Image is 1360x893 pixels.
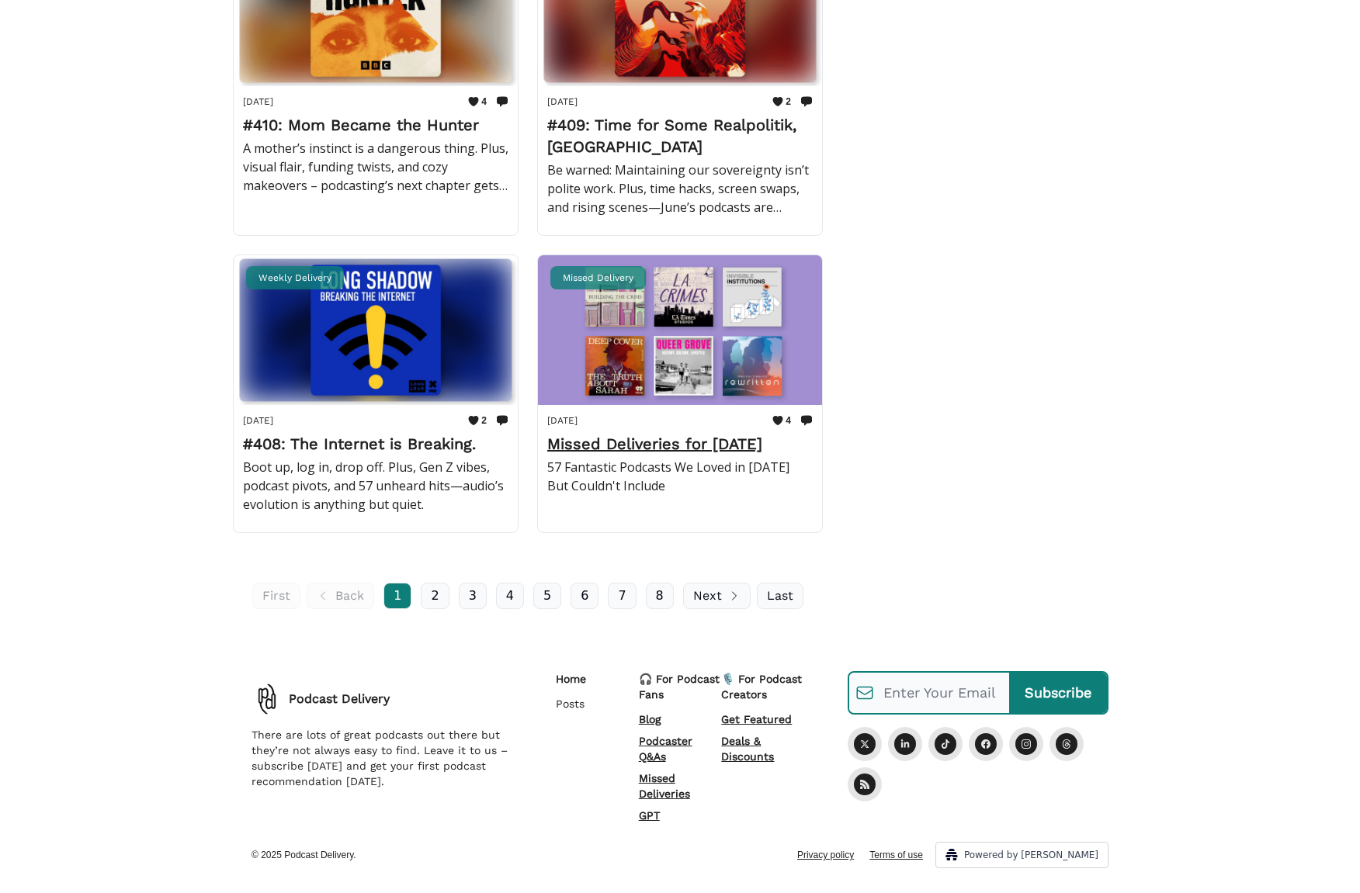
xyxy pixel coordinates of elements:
[547,95,813,216] a: [DATE]2#409: Time for Some Realpolitik, [GEOGRAPHIC_DATA]Be warned: Maintaining our sovereignty i...
[556,671,639,687] p: Home
[481,95,487,108] span: 4
[243,139,508,195] p: A mother’s instinct is a dangerous thing. Plus, visual flair, funding twists, and cozy makeovers ...
[928,727,963,761] a: Tiktok
[935,842,1108,868] a: Powered by [PERSON_NAME]
[869,849,923,861] a: Terms of use
[639,733,722,764] a: Podcaster Q&As
[721,711,804,727] a: Get Featured
[234,255,518,405] img: #408: The Internet is Breaking.
[563,272,633,286] span: Missed Delivery
[646,583,674,609] a: 8
[258,272,331,286] span: Weekly Delivery
[639,808,722,823] a: GPT
[547,414,813,495] a: [DATE]4Missed Deliveries for [DATE]57 Fantastic Podcasts We Loved in [DATE] But Couldn't Include
[556,696,639,711] a: Posts
[797,849,854,861] a: Privacy policy
[786,414,791,427] span: 4
[571,583,598,609] a: 6
[786,95,791,108] span: 2
[964,849,1098,861] span: Powered by [PERSON_NAME]
[243,433,508,455] h2: #408: The Internet is Breaking.
[1009,673,1107,713] input: Subscribe
[421,583,449,609] a: 2
[639,671,722,702] p: 🎧 For Podcast Fans
[848,727,882,761] a: Twitter
[538,255,822,405] img: Missed Deliveries for June 2025
[683,583,751,609] a: Next
[1049,727,1084,761] a: Threads
[888,727,922,761] a: LinkedIn
[547,433,813,455] h2: Missed Deliveries for [DATE]
[1009,727,1043,761] a: Instagram
[243,458,508,514] p: Boot up, log in, drop off. Plus, Gen Z vibes, podcast pivots, and 57 unheard hits—audio’s evoluti...
[243,96,273,107] time: [DATE]
[547,415,578,426] time: [DATE]
[639,770,722,801] a: Missed Deliveries
[608,583,636,609] a: 7
[243,415,273,426] time: [DATE]
[757,583,803,609] a: Last
[243,114,508,136] h2: #410: Mom Became the Hunter
[547,114,813,157] h2: #409: Time for Some Realpolitik, [GEOGRAPHIC_DATA]
[848,767,882,801] a: RSS
[721,671,804,702] p: 🎙️ For Podcast Creators
[496,583,524,609] a: 4
[383,583,411,609] a: 1
[252,684,283,715] img: There are lots of great podcasts out there but they’re not always easy to find. Leave it to us – ...
[252,727,512,789] p: There are lots of great podcasts out there but they’re not always easy to find. Leave it to us – ...
[547,161,813,216] p: Be warned: Maintaining our sovereignty isn’t polite work. Plus, time hacks, screen swaps, and ris...
[481,414,487,427] span: 2
[533,583,561,609] a: 5
[969,727,1003,761] a: Facebook
[547,96,578,107] time: [DATE]
[547,458,813,495] p: 57 Fantastic Podcasts We Loved in [DATE] But Couldn't Include
[243,414,508,514] a: [DATE]2#408: The Internet is Breaking.Boot up, log in, drop off. Plus, Gen Z vibes, podcast pivot...
[874,676,1009,710] input: Enter Your Email
[639,711,722,727] a: Blog
[459,583,487,609] a: 3
[721,733,804,764] a: Deals & Discounts
[243,95,508,195] a: [DATE]4#410: Mom Became the HunterA mother’s instinct is a dangerous thing. Plus, visual flair, f...
[289,690,390,708] p: Podcast Delivery
[252,849,680,861] p: © 2025 Podcast Delivery.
